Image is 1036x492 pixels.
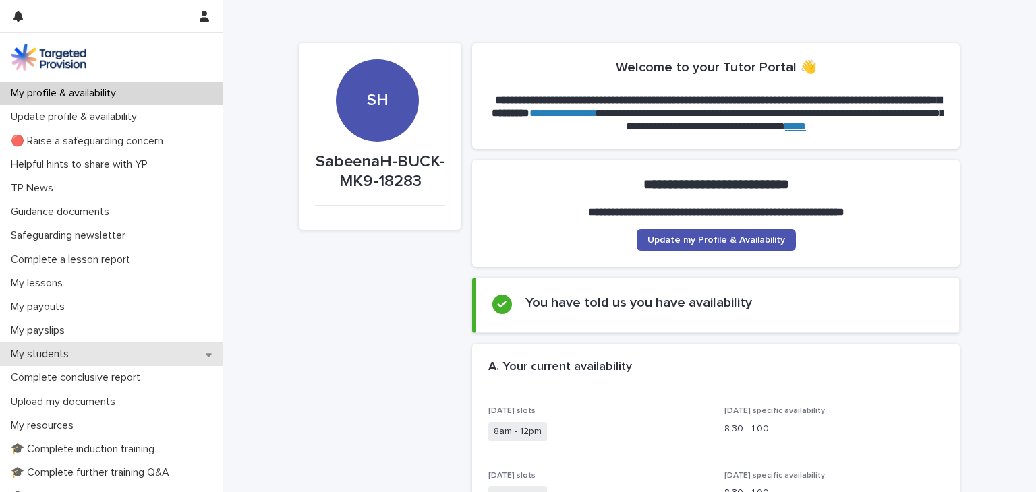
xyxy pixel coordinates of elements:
[5,324,76,337] p: My payslips
[5,182,64,195] p: TP News
[5,229,136,242] p: Safeguarding newsletter
[5,396,126,408] p: Upload my documents
[647,235,785,245] span: Update my Profile & Availability
[637,229,796,251] a: Update my Profile & Availability
[315,152,445,191] p: SabeenaH-BUCK-MK9-18283
[724,472,825,480] span: [DATE] specific availability
[336,9,418,111] div: SH
[724,422,944,436] p: 8:30 - 1:00
[5,87,127,100] p: My profile & availability
[5,348,80,361] p: My students
[5,466,180,479] p: 🎓 Complete further training Q&A
[488,360,632,375] h2: A. Your current availability
[5,277,74,290] p: My lessons
[5,253,141,266] p: Complete a lesson report
[616,59,817,75] h2: Welcome to your Tutor Portal 👋
[488,407,536,415] span: [DATE] slots
[5,206,120,218] p: Guidance documents
[5,135,174,148] p: 🔴 Raise a safeguarding concern
[5,158,159,171] p: Helpful hints to share with YP
[5,111,148,123] p: Update profile & availability
[724,407,825,415] span: [DATE] specific availability
[488,422,547,441] span: 8am - 12pm
[5,371,151,384] p: Complete conclusive report
[525,295,752,311] h2: You have told us you have availability
[5,301,76,313] p: My payouts
[5,443,165,456] p: 🎓 Complete induction training
[11,44,86,71] img: M5nRWzHhSzIhMunXDL62
[488,472,536,480] span: [DATE] slots
[5,419,84,432] p: My resources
